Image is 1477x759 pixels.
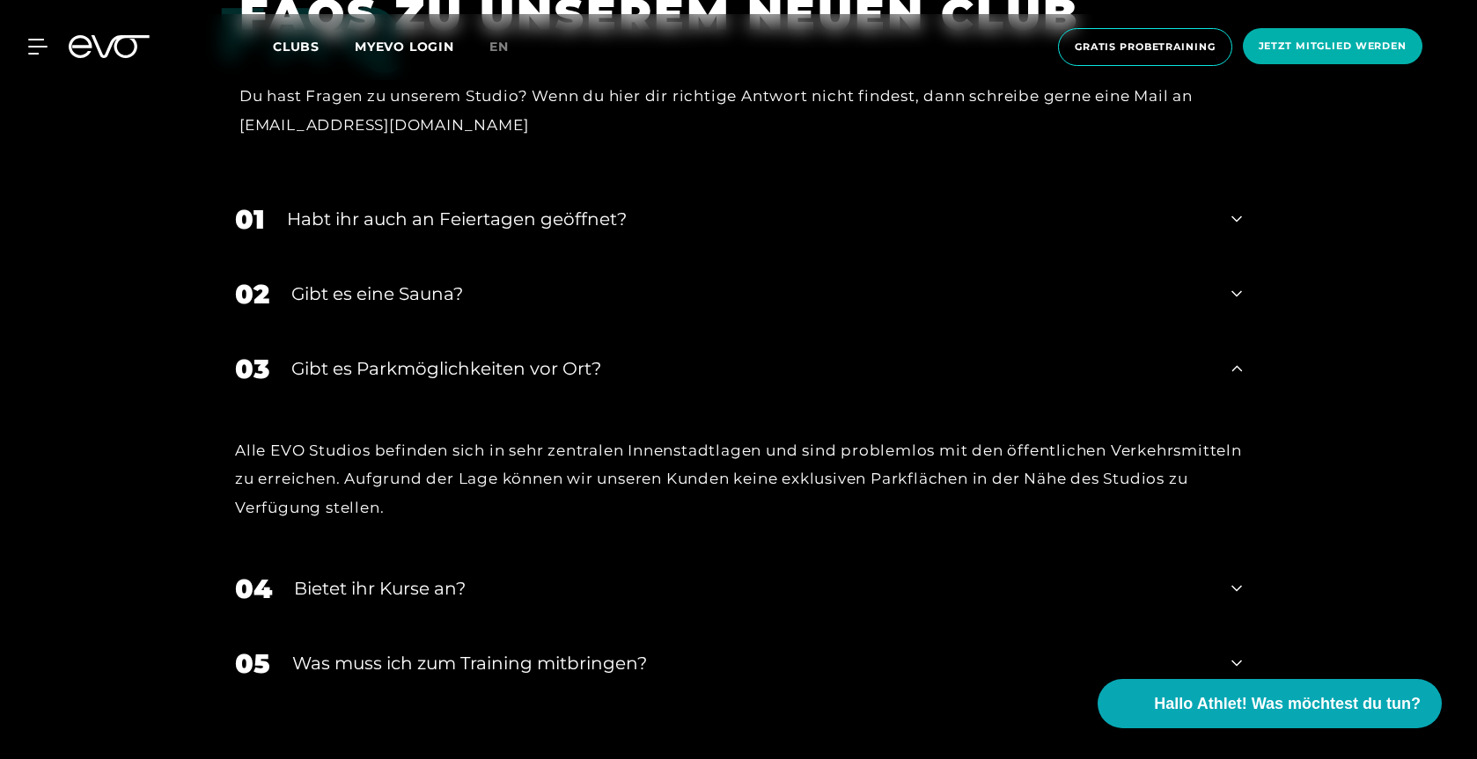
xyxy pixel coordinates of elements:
div: 02 [235,274,269,314]
div: 01 [235,200,265,239]
div: 03 [235,349,269,389]
div: Gibt es eine Sauna? [291,281,1209,307]
a: MYEVO LOGIN [355,39,454,55]
div: Du hast Fragen zu unserem Studio? Wenn du hier dir richtige Antwort nicht findest, dann schreibe ... [239,82,1216,139]
div: 05 [235,644,270,683]
a: Gratis Probetraining [1053,28,1238,66]
span: Gratis Probetraining [1075,40,1216,55]
a: Clubs [273,38,355,55]
div: Bietet ihr Kurse an? [294,575,1209,602]
span: Jetzt Mitglied werden [1259,39,1407,54]
a: Jetzt Mitglied werden [1238,28,1428,66]
div: Gibt es Parkmöglichkeiten vor Ort? [291,355,1209,382]
a: en [489,37,530,57]
div: Habt ihr auch an Feiertagen geöffnet? [287,206,1209,232]
button: Hallo Athlet! Was möchtest du tun? [1098,679,1442,728]
span: en [489,39,509,55]
span: Hallo Athlet! Was möchtest du tun? [1154,692,1421,716]
div: 04 [235,569,272,609]
div: Was muss ich zum Training mitbringen? [292,650,1209,676]
span: Clubs [273,39,320,55]
div: Alle EVO Studios befinden sich in sehr zentralen Innenstadtlagen und sind problemlos mit den öffe... [235,436,1242,522]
